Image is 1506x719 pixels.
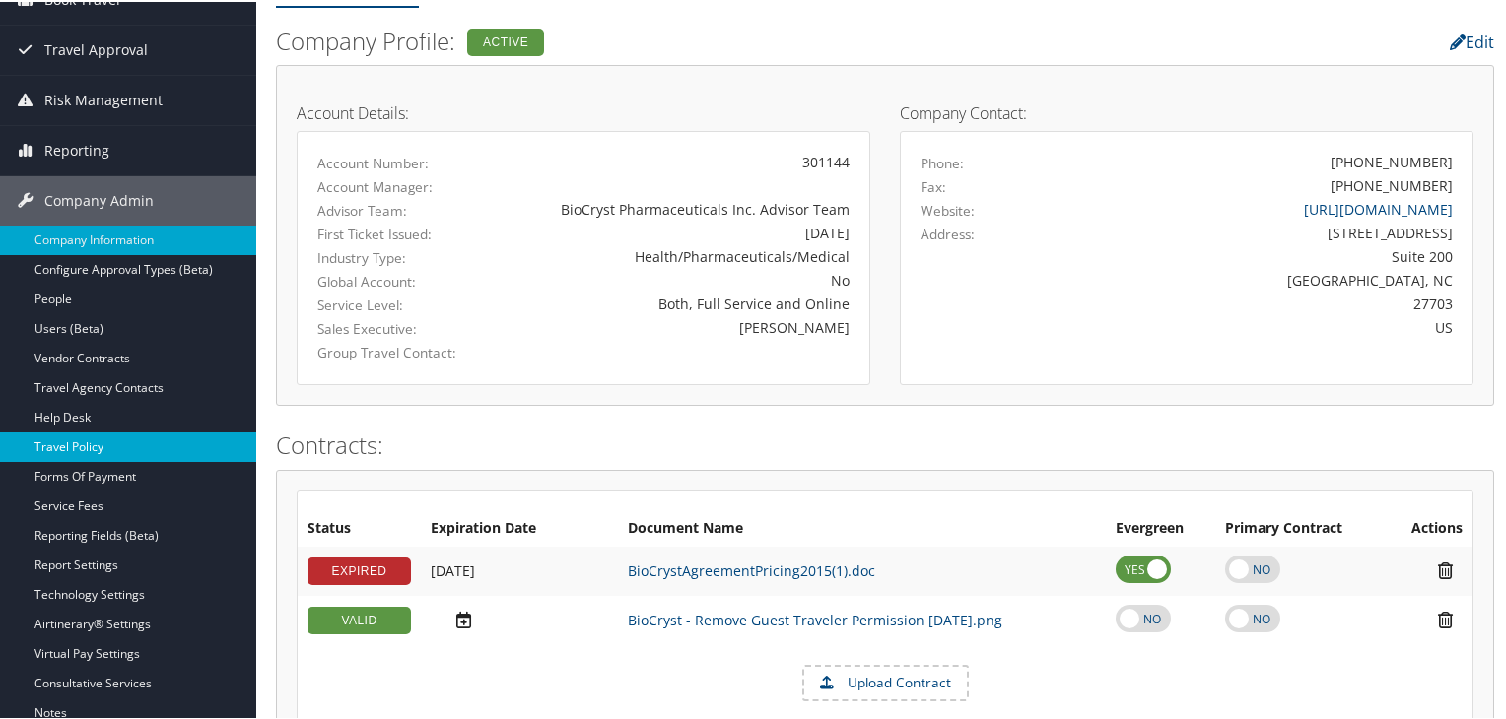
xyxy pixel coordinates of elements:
th: Actions [1385,509,1472,545]
label: Advisor Team: [317,199,475,219]
th: Document Name [618,509,1106,545]
div: BioCryst Pharmaceuticals Inc. Advisor Team [505,197,850,218]
th: Status [298,509,421,545]
div: EXPIRED [308,556,411,583]
th: Primary Contract [1215,509,1385,545]
div: [STREET_ADDRESS] [1061,221,1454,241]
label: Fax: [921,175,946,195]
a: BioCrystAgreementPricing2015(1).doc [628,559,875,578]
span: Travel Approval [44,24,148,73]
div: VALID [308,605,411,632]
label: First Ticket Issued: [317,223,475,242]
label: Account Manager: [317,175,475,195]
label: Service Level: [317,294,475,313]
h2: Company Profile: [276,23,1078,56]
div: [PHONE_NUMBER] [1331,173,1453,194]
div: Add/Edit Date [431,560,608,578]
div: 27703 [1061,292,1454,312]
i: Remove Contract [1428,608,1463,628]
div: [PHONE_NUMBER] [1331,150,1453,170]
div: [GEOGRAPHIC_DATA], NC [1061,268,1454,289]
a: [URL][DOMAIN_NAME] [1304,198,1453,217]
div: Health/Pharmaceuticals/Medical [505,244,850,265]
div: 301144 [505,150,850,170]
div: Active [467,27,544,54]
span: [DATE] [431,559,475,578]
label: Upload Contract [804,665,967,698]
label: Global Account: [317,270,475,290]
div: No [505,268,850,289]
div: [PERSON_NAME] [505,315,850,336]
th: Expiration Date [421,509,618,545]
h4: Company Contact: [900,103,1473,119]
a: Edit [1450,30,1494,51]
span: Reporting [44,124,109,173]
label: Phone: [921,152,964,171]
label: Sales Executive: [317,317,475,337]
h4: Account Details: [297,103,870,119]
div: US [1061,315,1454,336]
label: Industry Type: [317,246,475,266]
div: Both, Full Service and Online [505,292,850,312]
h2: Contracts: [276,426,1494,460]
span: Risk Management [44,74,163,123]
i: Remove Contract [1428,558,1463,579]
label: Account Number: [317,152,475,171]
div: Suite 200 [1061,244,1454,265]
th: Evergreen [1106,509,1214,545]
div: Add/Edit Date [431,608,608,628]
span: Company Admin [44,174,154,224]
label: Website: [921,199,975,219]
a: BioCryst - Remove Guest Traveler Permission [DATE].png [628,609,1002,627]
div: [DATE] [505,221,850,241]
label: Address: [921,223,975,242]
label: Group Travel Contact: [317,341,475,360]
